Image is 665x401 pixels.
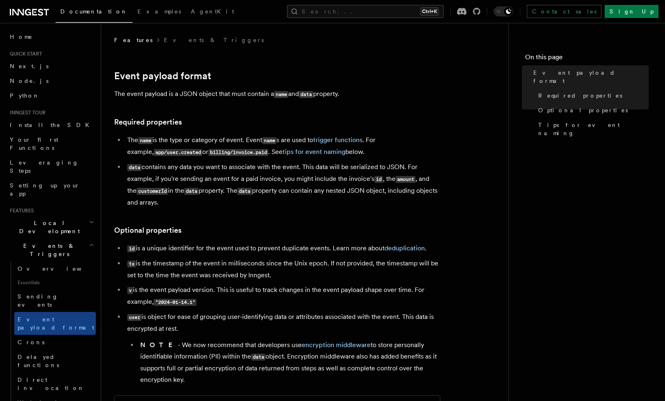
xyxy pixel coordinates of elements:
[18,376,84,391] span: Direct invocation
[14,289,96,312] a: Sending events
[18,316,94,331] span: Event payload format
[7,29,96,44] a: Home
[494,7,513,16] button: Toggle dark mode
[14,335,96,350] a: Crons
[14,350,96,372] a: Delayed functions
[127,314,141,321] code: user
[7,132,96,155] a: Your first Functions
[10,122,94,128] span: Install the SDK
[10,92,40,99] span: Python
[114,116,182,128] a: Required properties
[535,103,649,118] a: Optional properties
[164,36,264,44] a: Events & Triggers
[137,8,181,15] span: Examples
[186,2,239,22] a: AgentKit
[55,2,133,23] a: Documentation
[530,65,649,88] a: Event payload format
[533,69,649,85] span: Event payload format
[154,149,202,156] code: app/user.created
[302,341,371,349] a: encryption middleware
[7,74,96,88] a: Node.js
[374,176,383,183] code: id
[7,207,34,214] span: Features
[535,88,649,103] a: Required properties
[7,242,89,258] span: Events & Triggers
[208,149,268,156] code: billing/invoice.paid
[154,299,197,306] code: "2024-01-14.1"
[125,134,440,158] li: The is the type or category of event. Event s are used to . For example, or . See below.
[114,225,181,236] a: Optional properties
[137,188,168,195] code: customerId
[125,284,440,308] li: is the event payload version. This is useful to track changes in the event payload shape over tim...
[125,243,440,254] li: is a unique identifier for the event used to prevent duplicate events. Learn more about .
[274,91,288,98] code: name
[7,109,46,116] span: Inngest tour
[287,5,444,18] button: Search...Ctrl+K
[605,5,658,18] a: Sign Up
[395,176,415,183] code: amount
[10,136,58,151] span: Your first Functions
[538,91,622,100] span: Required properties
[7,238,96,261] button: Events & Triggers
[251,354,265,361] code: data
[18,339,44,345] span: Crons
[138,339,440,385] li: - We now recommend that developers use to store personally identifiable information (PII) within ...
[10,33,33,41] span: Home
[191,8,234,15] span: AgentKit
[127,261,136,267] code: ts
[127,287,133,294] code: v
[114,70,211,82] a: Event payload format
[525,52,649,65] h4: On this page
[14,372,96,395] a: Direct invocation
[7,216,96,238] button: Local Development
[7,155,96,178] a: Leveraging Steps
[60,8,128,15] span: Documentation
[7,88,96,103] a: Python
[125,311,440,385] li: is object for ease of grouping user-identifying data or attributes associated with the event. Thi...
[538,106,628,114] span: Optional properties
[420,7,439,16] kbd: Ctrl+K
[7,59,96,74] a: Next.js
[138,137,152,144] code: name
[313,136,362,144] a: trigger functions
[140,341,178,349] strong: NOTE
[7,51,42,57] span: Quick start
[14,276,96,289] span: Essentials
[283,148,345,156] a: tips for event naming
[10,159,79,174] span: Leveraging Steps
[18,354,59,368] span: Delayed functions
[125,161,440,208] li: contains any data you want to associate with the event. This data will be serialized to JSON. For...
[384,244,425,252] a: deduplication
[114,36,152,44] span: Features
[262,137,276,144] code: name
[535,118,649,140] a: Tips for event naming
[127,245,136,252] code: id
[114,88,440,100] p: The event payload is a JSON object that must contain a and property.
[14,261,96,276] a: Overview
[7,219,89,235] span: Local Development
[237,188,252,195] code: data
[538,121,649,137] span: Tips for event naming
[7,118,96,132] a: Install the SDK
[127,164,141,171] code: data
[184,188,199,195] code: data
[18,293,58,308] span: Sending events
[7,178,96,201] a: Setting up your app
[10,78,49,84] span: Node.js
[10,182,80,197] span: Setting up your app
[527,5,601,18] a: Contact sales
[10,63,49,69] span: Next.js
[125,258,440,281] li: is the timestamp of the event in milliseconds since the Unix epoch. If not provided, the timestam...
[18,265,102,272] span: Overview
[299,91,313,98] code: data
[14,312,96,335] a: Event payload format
[133,2,186,22] a: Examples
